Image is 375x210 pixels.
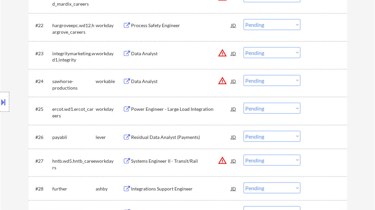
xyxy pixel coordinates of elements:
[96,186,123,192] div: ashby
[131,22,231,29] div: Process Safety Engineer
[131,106,231,112] div: Power Engineer - Large Load Integration
[231,131,237,143] div: JD
[231,19,237,31] div: JD
[53,186,96,192] div: further
[218,76,227,85] button: warning_amber
[36,186,47,192] div: #28
[131,186,231,192] div: Integrations Support Engineer
[231,155,237,167] div: JD
[53,158,96,171] div: hntb.wd5.hntb_careers
[53,22,96,35] div: hargroveepc.wd12.hargrove_careers
[131,158,231,164] div: Systems Engineer II - Transit/Rail
[36,22,47,29] div: #22
[231,183,237,194] div: JD
[231,75,237,87] div: JD
[131,50,231,57] div: Data Analyst
[231,103,237,115] div: JD
[131,134,231,141] div: Residual Data Analyst (Payments)
[218,156,227,165] button: warning_amber
[131,78,231,85] div: Data Analyst
[231,47,237,59] div: JD
[218,48,227,58] button: warning_amber
[96,22,123,29] div: workday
